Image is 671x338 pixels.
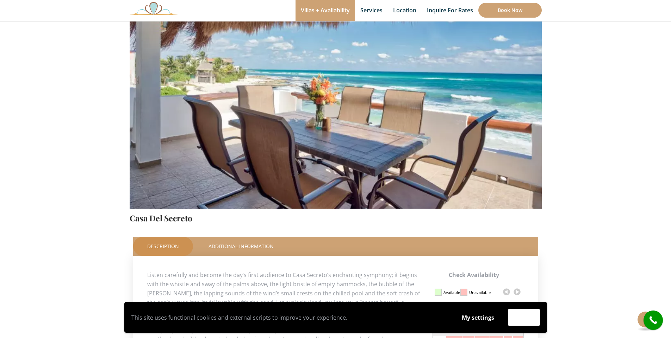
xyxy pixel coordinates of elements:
p: This site uses functional cookies and external scripts to improve your experience. [131,312,448,323]
button: Accept [508,309,540,326]
a: Additional Information [194,237,288,256]
img: Awesome Logo [130,2,178,15]
i: call [645,312,661,328]
button: My settings [455,309,501,326]
div: Available [443,287,460,299]
div: Unavailable [469,287,491,299]
a: Book Now [478,3,542,18]
a: Casa Del Secreto [130,213,192,223]
a: call [644,311,663,330]
a: Description [133,237,193,256]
